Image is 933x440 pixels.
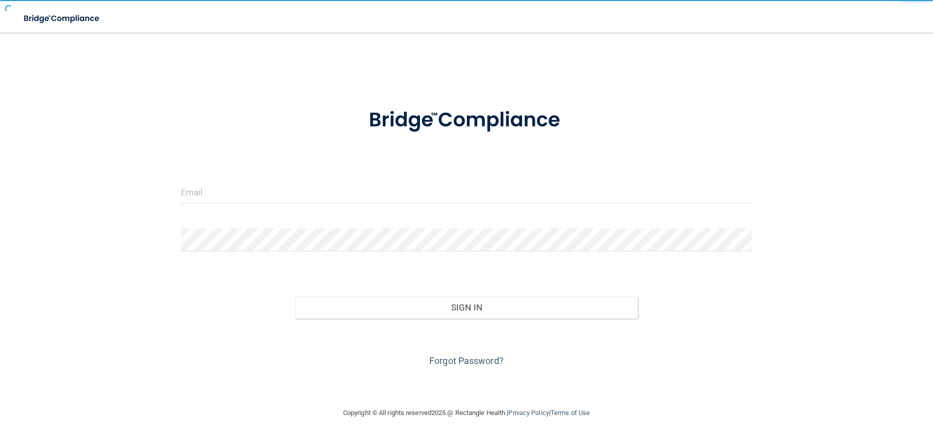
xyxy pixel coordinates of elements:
[295,296,638,319] button: Sign In
[508,409,549,417] a: Privacy Policy
[181,180,752,203] input: Email
[429,355,504,366] a: Forgot Password?
[551,409,590,417] a: Terms of Use
[280,397,653,429] div: Copyright © All rights reserved 2025 @ Rectangle Health | |
[348,94,585,147] img: bridge_compliance_login_screen.278c3ca4.svg
[15,8,109,29] img: bridge_compliance_login_screen.278c3ca4.svg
